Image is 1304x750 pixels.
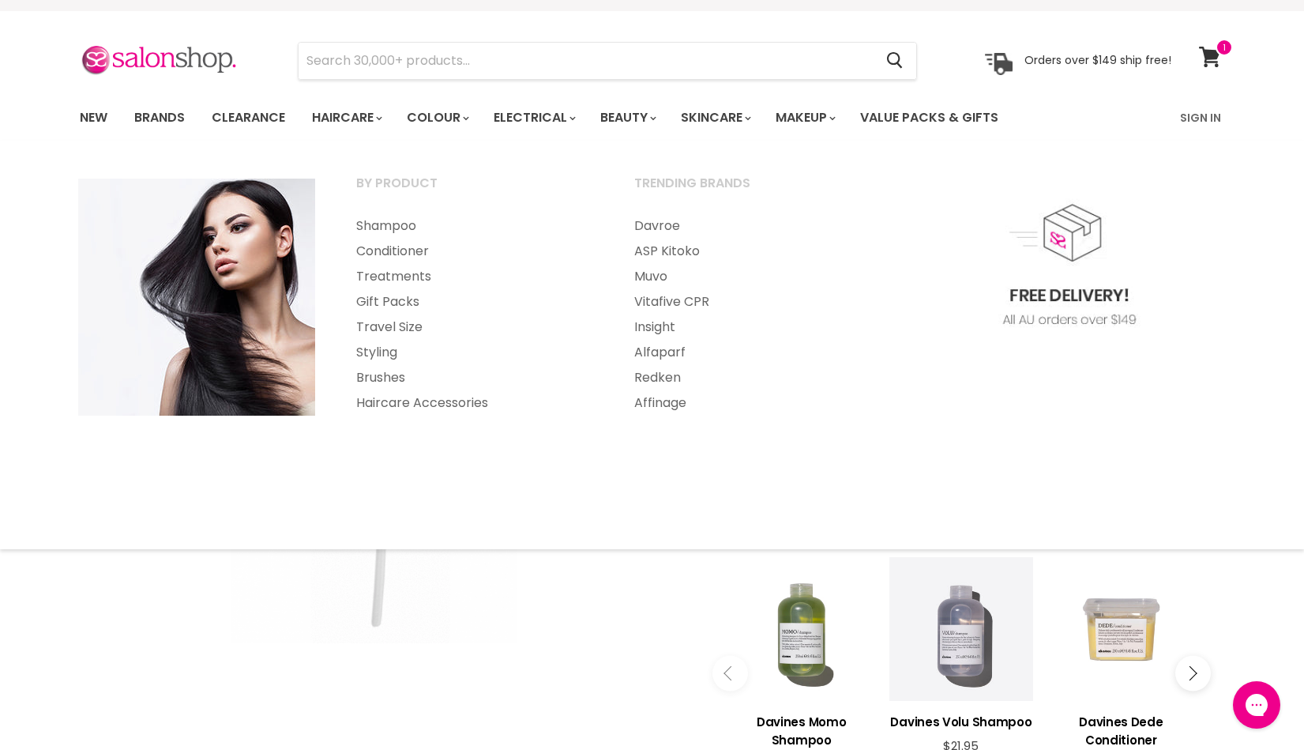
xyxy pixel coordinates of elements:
a: Clearance [200,101,297,134]
button: Search [874,43,916,79]
a: New [68,101,119,134]
a: Gift Packs [336,289,611,315]
a: Davroe [614,213,889,239]
input: Search [299,43,874,79]
p: Orders over $149 ship free! [1024,53,1171,67]
a: Muvo [614,264,889,289]
a: Vitafive CPR [614,289,889,315]
nav: Main [60,95,1245,141]
a: Treatments [336,264,611,289]
a: Affinage [614,390,889,416]
form: Product [298,42,917,80]
a: Alfaparf [614,340,889,365]
a: Conditioner [336,239,611,264]
a: Haircare Accessories [336,390,611,416]
a: Skincare [669,101,761,134]
a: View product:Davines Volu Shampoo [889,701,1033,739]
a: Electrical [482,101,585,134]
h3: Davines Momo Shampoo [730,713,874,749]
a: Redken [614,365,889,390]
a: Shampoo [336,213,611,239]
a: By Product [336,171,611,210]
ul: Main menu [614,213,889,416]
a: Sign In [1171,101,1231,134]
ul: Main menu [68,95,1091,141]
a: Trending Brands [614,171,889,210]
ul: Main menu [336,213,611,416]
a: ASP Kitoko [614,239,889,264]
h3: Davines Volu Shampoo [889,713,1033,731]
iframe: Gorgias live chat messenger [1225,676,1288,734]
a: Value Packs & Gifts [848,101,1010,134]
a: Brands [122,101,197,134]
a: Colour [395,101,479,134]
a: Haircare [300,101,392,134]
h3: Davines Dede Conditioner [1049,713,1193,749]
a: Styling [336,340,611,365]
a: Beauty [588,101,666,134]
a: Brushes [336,365,611,390]
a: Insight [614,315,889,340]
a: Makeup [764,101,845,134]
a: Travel Size [336,315,611,340]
